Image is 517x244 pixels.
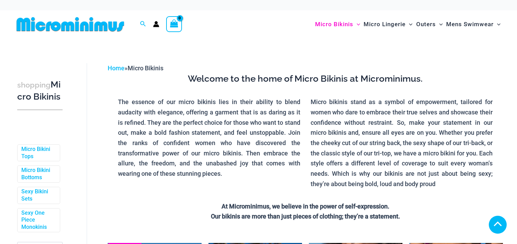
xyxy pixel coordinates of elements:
a: Mens SwimwearMenu ToggleMenu Toggle [444,14,502,35]
a: Micro BikinisMenu ToggleMenu Toggle [313,14,362,35]
span: Menu Toggle [436,16,443,33]
a: Micro LingerieMenu ToggleMenu Toggle [362,14,414,35]
img: MM SHOP LOGO FLAT [14,17,127,32]
span: Micro Bikinis [128,64,163,72]
p: The essence of our micro bikinis lies in their ability to blend audacity with elegance, offering ... [118,97,300,179]
a: Account icon link [153,21,159,27]
a: View Shopping Cart, empty [166,16,182,32]
span: Menu Toggle [494,16,500,33]
strong: At Microminimus, we believe in the power of self-expression. [222,203,389,210]
span: Menu Toggle [406,16,412,33]
span: shopping [17,81,51,89]
a: Search icon link [140,20,146,29]
span: Micro Lingerie [364,16,406,33]
a: Home [108,64,125,72]
strong: Our bikinis are more than just pieces of clothing; they’re a statement. [211,213,400,220]
a: Micro Bikini Tops [21,146,55,160]
a: OutersMenu ToggleMenu Toggle [414,14,444,35]
span: » [108,64,163,72]
span: Mens Swimwear [446,16,494,33]
a: Sexy Bikini Sets [21,188,55,203]
h3: Welcome to the home of Micro Bikinis at Microminimus. [113,73,498,85]
span: Micro Bikinis [315,16,353,33]
h3: Micro Bikinis [17,79,63,103]
a: Micro Bikini Bottoms [21,167,55,181]
p: Micro bikinis stand as a symbol of empowerment, tailored for women who dare to embrace their true... [311,97,493,189]
span: Outers [416,16,436,33]
nav: Site Navigation [312,13,503,36]
span: Menu Toggle [353,16,360,33]
a: Sexy One Piece Monokinis [21,210,55,231]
